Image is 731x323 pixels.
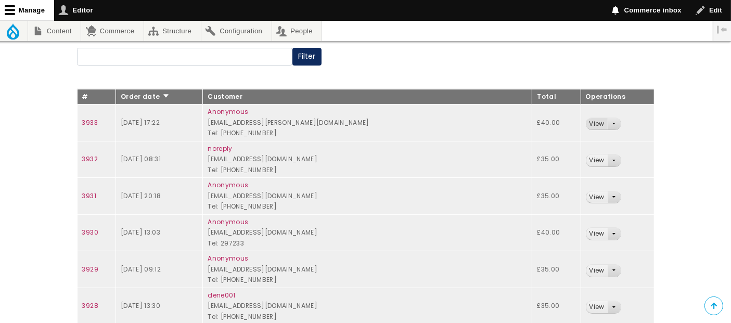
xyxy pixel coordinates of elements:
[292,48,322,66] button: Filter
[272,21,322,41] a: People
[203,251,532,288] td: [EMAIL_ADDRESS][DOMAIN_NAME] Tel: [PHONE_NUMBER]
[532,105,581,141] td: £40.00
[208,217,248,226] a: Anonymous
[201,21,272,41] a: Configuration
[203,214,532,251] td: [EMAIL_ADDRESS][DOMAIN_NAME] Tel: 297233
[586,154,608,166] a: View
[121,265,161,274] time: [DATE] 09:12
[203,105,532,141] td: [EMAIL_ADDRESS][PERSON_NAME][DOMAIN_NAME] Tel: [PHONE_NUMBER]
[586,301,608,313] a: View
[82,265,98,274] a: 3929
[581,89,654,105] th: Operations
[208,144,232,153] a: noreply
[208,107,248,116] a: Anonymous
[28,21,81,41] a: Content
[532,89,581,105] th: Total
[532,178,581,215] td: £35.00
[144,21,201,41] a: Structure
[586,228,608,240] a: View
[203,178,532,215] td: [EMAIL_ADDRESS][DOMAIN_NAME] Tel: [PHONE_NUMBER]
[713,21,731,38] button: Vertical orientation
[121,92,170,101] a: Order date
[532,141,581,178] td: £35.00
[208,291,235,300] a: dene001
[121,228,160,237] time: [DATE] 13:03
[81,21,143,41] a: Commerce
[82,118,98,127] a: 3933
[532,251,581,288] td: £35.00
[208,180,248,189] a: Anonymous
[77,89,116,105] th: #
[121,118,160,127] time: [DATE] 17:22
[82,228,98,237] a: 3930
[586,118,608,130] a: View
[532,214,581,251] td: £40.00
[121,301,160,310] time: [DATE] 13:30
[82,191,96,200] a: 3931
[121,191,161,200] time: [DATE] 20:18
[586,265,608,277] a: View
[586,191,608,203] a: View
[121,154,161,163] time: [DATE] 08:31
[208,254,248,263] a: Anonymous
[82,301,98,310] a: 3928
[203,141,532,178] td: [EMAIL_ADDRESS][DOMAIN_NAME] Tel: [PHONE_NUMBER]
[82,154,98,163] a: 3932
[203,89,532,105] th: Customer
